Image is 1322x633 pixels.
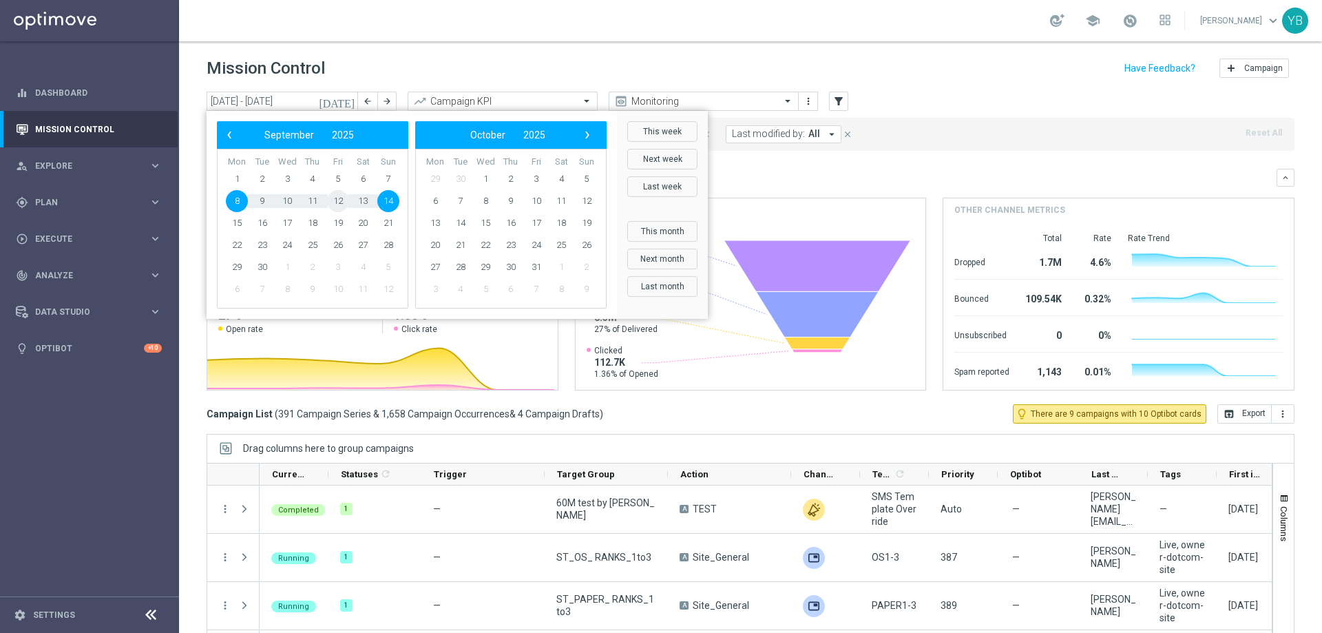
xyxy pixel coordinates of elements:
[1085,13,1100,28] span: school
[15,270,162,281] div: track_changes Analyze keyboard_arrow_right
[378,466,391,481] span: Calculate column
[450,212,472,234] span: 14
[382,96,392,106] i: arrow_forward
[726,125,841,143] button: Last modified by: All arrow_drop_down
[576,278,598,300] span: 9
[35,74,162,111] a: Dashboard
[1078,287,1111,309] div: 0.32%
[594,324,658,335] span: 27% of Delivered
[423,156,448,168] th: weekday
[872,490,917,528] span: SMS Template Override
[219,551,231,563] button: more_vert
[1279,506,1290,541] span: Columns
[340,551,353,563] div: 1
[680,469,709,479] span: Action
[525,234,547,256] span: 24
[424,234,446,256] span: 20
[941,552,957,563] span: 387
[226,324,263,335] span: Open rate
[1282,8,1308,34] div: YB
[1128,233,1283,244] div: Rate Trend
[1160,539,1205,576] span: Live, owner-dotcom-site
[594,345,658,356] span: Clicked
[251,190,273,212] span: 9
[1078,250,1111,272] div: 4.6%
[1078,360,1111,382] div: 0.01%
[226,234,248,256] span: 22
[251,256,273,278] span: 30
[450,278,472,300] span: 4
[680,505,689,513] span: A
[224,156,250,168] th: weekday
[16,196,149,209] div: Plan
[470,129,505,141] span: October
[1219,59,1289,78] button: add Campaign
[15,160,162,172] button: person_search Explore keyboard_arrow_right
[803,595,825,617] div: Adobe SFTP Prod
[461,126,514,144] button: October
[576,234,598,256] span: 26
[149,196,162,209] i: keyboard_arrow_right
[323,126,363,144] button: 2025
[450,168,472,190] span: 30
[377,168,399,190] span: 7
[474,190,496,212] span: 8
[220,126,238,144] button: ‹
[16,233,149,245] div: Execute
[574,156,599,168] th: weekday
[941,504,962,515] span: Auto
[1078,323,1111,345] div: 0%
[576,190,598,212] span: 12
[499,156,524,168] th: weekday
[1031,408,1202,420] span: There are 9 campaigns with 10 Optibot cards
[1091,469,1124,479] span: Last Modified By
[15,307,162,318] button: Data Studio keyboard_arrow_right
[576,256,598,278] span: 2
[358,92,377,111] button: arrow_back
[557,469,615,479] span: Target Group
[207,59,325,79] h1: Mission Control
[401,324,437,335] span: Click rate
[16,306,149,318] div: Data Studio
[15,197,162,208] div: gps_fixed Plan keyboard_arrow_right
[1281,173,1290,183] i: keyboard_arrow_down
[278,554,309,563] span: Running
[954,360,1009,382] div: Spam reported
[327,278,349,300] span: 10
[434,469,467,479] span: Trigger
[1160,503,1167,515] span: —
[340,503,353,515] div: 1
[15,234,162,245] button: play_circle_outline Execute keyboard_arrow_right
[377,212,399,234] span: 21
[954,204,1065,216] h4: Other channel metrics
[433,552,441,563] span: —
[1226,63,1237,74] i: add
[1199,10,1282,31] a: [PERSON_NAME]keyboard_arrow_down
[251,278,273,300] span: 7
[207,582,260,630] div: Press SPACE to select this row.
[35,235,149,243] span: Execute
[614,94,628,108] i: preview
[525,212,547,234] span: 17
[319,95,356,107] i: [DATE]
[276,212,298,234] span: 17
[377,190,399,212] span: 14
[276,168,298,190] span: 3
[278,408,510,420] span: 391 Campaign Series & 1,658 Campaign Occurrences
[377,234,399,256] span: 28
[278,506,319,515] span: Completed
[843,129,852,139] i: close
[550,278,572,300] span: 8
[510,408,516,419] span: &
[474,256,496,278] span: 29
[16,196,28,209] i: gps_fixed
[894,468,905,479] i: refresh
[276,234,298,256] span: 24
[525,278,547,300] span: 7
[380,468,391,479] i: refresh
[1272,404,1294,424] button: more_vert
[16,160,28,172] i: person_search
[803,499,825,521] div: Other
[300,156,326,168] th: weekday
[954,323,1009,345] div: Unsubscribed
